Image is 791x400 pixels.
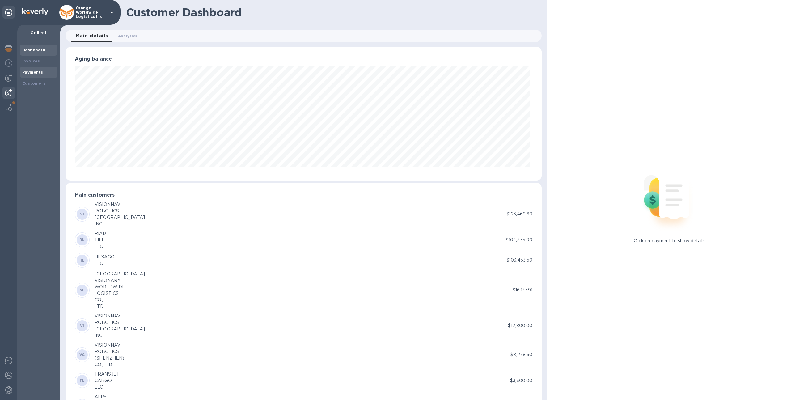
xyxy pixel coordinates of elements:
[95,342,124,348] div: VISIONNAV
[79,378,85,383] b: TL
[95,361,124,368] div: CO.,LTD
[95,221,145,227] div: INC
[95,394,114,400] div: ALPS
[95,230,106,237] div: RIAD
[80,288,85,292] b: SL
[95,271,145,277] div: [GEOGRAPHIC_DATA]
[76,6,107,19] p: Orange Worldwide Logistics Inc
[22,30,55,36] p: Collect
[506,257,532,263] p: $103,453.50
[22,59,40,63] b: Invoices
[95,284,145,290] div: WORLDWIDE
[510,351,532,358] p: $8,278.50
[79,258,85,262] b: HL
[76,32,108,40] span: Main details
[75,192,532,198] h3: Main customers
[506,237,532,243] p: $104,375.00
[95,303,145,310] div: LTD.
[513,287,532,293] p: $16,137.91
[95,348,124,355] div: ROBOTICS
[22,8,48,15] img: Logo
[506,211,532,217] p: $123,469.60
[634,238,705,244] p: Click on payment to show details
[22,48,46,52] b: Dashboard
[95,371,120,377] div: TRANSJET
[79,352,85,357] b: VC
[118,33,137,39] span: Analytics
[126,6,537,19] h1: Customer Dashboard
[95,290,145,297] div: LOGISTICS
[95,237,106,243] div: TILE
[5,59,12,67] img: Foreign exchange
[508,322,532,329] p: $12,800.00
[95,384,120,390] div: LLC
[95,208,145,214] div: ROBOTICS
[95,214,145,221] div: [GEOGRAPHIC_DATA]
[80,212,84,216] b: VI
[95,355,124,361] div: (SHENZHEN)
[95,332,145,339] div: INC
[95,377,120,384] div: CARGO
[95,277,145,284] div: VISIONARY
[75,56,532,62] h3: Aging balance
[510,377,532,384] p: $3,300.00
[22,81,46,86] b: Customers
[79,237,85,242] b: RL
[95,297,145,303] div: CO.,
[95,313,145,319] div: VISIONNAV
[2,6,15,19] div: Unpin categories
[95,243,106,250] div: LLC
[95,260,115,267] div: LLC
[95,254,115,260] div: HEXAGO
[22,70,43,74] b: Payments
[95,201,145,208] div: VISIONNAV
[95,326,145,332] div: [GEOGRAPHIC_DATA]
[80,323,84,328] b: VI
[95,319,145,326] div: ROBOTICS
